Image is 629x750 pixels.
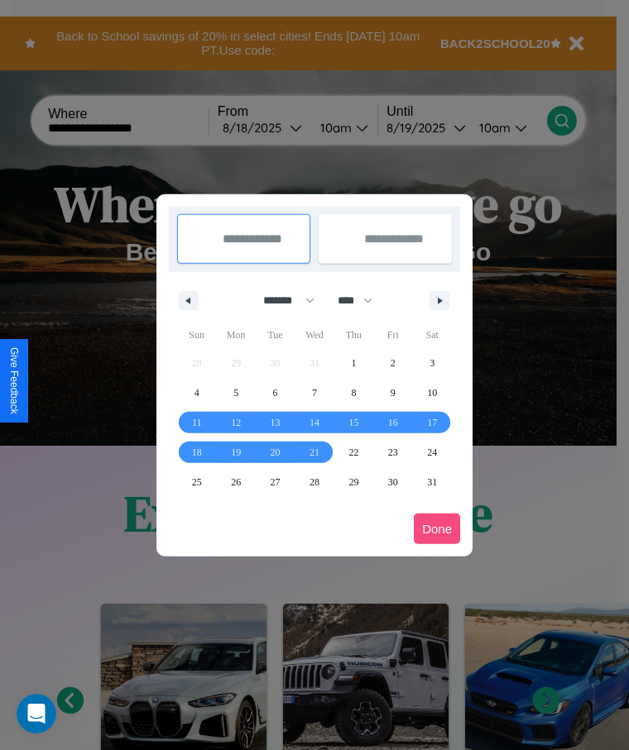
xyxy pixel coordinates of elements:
button: 11 [177,408,216,437]
span: 14 [310,408,319,437]
span: 27 [271,467,281,497]
button: 12 [216,408,255,437]
button: 22 [334,437,373,467]
span: Fri [373,322,412,348]
button: 23 [373,437,412,467]
span: 22 [348,437,358,467]
span: 10 [427,378,437,408]
button: 7 [295,378,334,408]
span: Sat [413,322,452,348]
span: 13 [271,408,281,437]
button: 13 [256,408,295,437]
button: 31 [413,467,452,497]
span: 29 [348,467,358,497]
button: 8 [334,378,373,408]
span: 7 [312,378,317,408]
span: 3 [430,348,435,378]
span: 25 [192,467,202,497]
span: 9 [391,378,396,408]
button: 3 [413,348,452,378]
button: 30 [373,467,412,497]
span: 18 [192,437,202,467]
button: 29 [334,467,373,497]
span: 8 [351,378,356,408]
button: 26 [216,467,255,497]
span: Mon [216,322,255,348]
button: 15 [334,408,373,437]
span: Thu [334,322,373,348]
button: 17 [413,408,452,437]
span: 20 [271,437,281,467]
button: 27 [256,467,295,497]
span: 16 [388,408,398,437]
span: 30 [388,467,398,497]
button: 6 [256,378,295,408]
span: Sun [177,322,216,348]
button: 5 [216,378,255,408]
span: 2 [391,348,396,378]
button: 18 [177,437,216,467]
button: 28 [295,467,334,497]
button: 16 [373,408,412,437]
button: 14 [295,408,334,437]
span: 31 [427,467,437,497]
button: 20 [256,437,295,467]
span: 21 [310,437,319,467]
span: 17 [427,408,437,437]
span: 24 [427,437,437,467]
button: 19 [216,437,255,467]
iframe: Intercom live chat [17,694,56,733]
span: 19 [231,437,241,467]
span: 11 [192,408,202,437]
span: 5 [233,378,238,408]
span: 1 [351,348,356,378]
button: 21 [295,437,334,467]
button: 25 [177,467,216,497]
button: 24 [413,437,452,467]
span: 12 [231,408,241,437]
span: Tue [256,322,295,348]
button: 9 [373,378,412,408]
span: 6 [273,378,278,408]
span: 23 [388,437,398,467]
span: 4 [194,378,199,408]
button: Done [414,514,460,544]
button: 10 [413,378,452,408]
span: 26 [231,467,241,497]
button: 1 [334,348,373,378]
span: 28 [310,467,319,497]
span: 15 [348,408,358,437]
button: 2 [373,348,412,378]
button: 4 [177,378,216,408]
span: Wed [295,322,334,348]
div: Give Feedback [8,347,20,414]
